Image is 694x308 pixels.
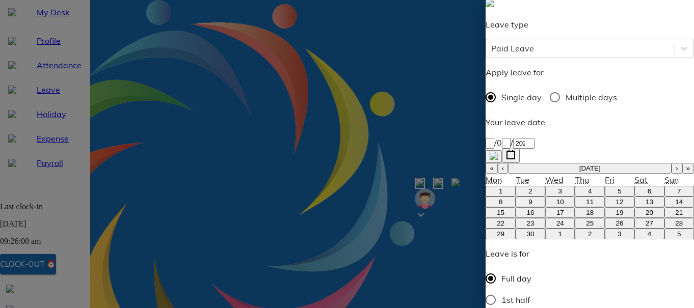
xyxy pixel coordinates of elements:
abbr: 2 September 2025 [528,187,532,195]
button: 5 October 2025 [664,229,694,239]
abbr: 10 September 2025 [556,198,564,206]
button: 15 September 2025 [486,207,515,218]
span: / [511,137,513,148]
button: 23 September 2025 [516,218,545,229]
button: 30 September 2025 [516,229,545,239]
button: [DATE] [508,163,672,174]
button: 24 September 2025 [545,218,575,229]
abbr: Sunday [664,175,679,185]
abbr: 14 September 2025 [675,198,683,206]
input: ---- [513,138,535,149]
abbr: 1 September 2025 [499,187,502,195]
button: 18 September 2025 [575,207,604,218]
button: 2 September 2025 [516,186,545,197]
abbr: 16 September 2025 [527,209,535,216]
abbr: 25 September 2025 [586,219,594,227]
button: 20 September 2025 [634,207,664,218]
div: daytype [486,87,694,108]
span: 1st half [501,294,530,306]
button: 6 September 2025 [634,186,664,197]
button: 22 September 2025 [486,218,515,229]
abbr: 20 September 2025 [646,209,653,216]
abbr: 18 September 2025 [586,209,594,216]
abbr: 24 September 2025 [556,219,564,227]
abbr: Wednesday [545,175,564,185]
abbr: 28 September 2025 [675,219,683,227]
button: 4 October 2025 [634,229,664,239]
abbr: 27 September 2025 [646,219,653,227]
abbr: 22 September 2025 [497,219,504,227]
abbr: 7 September 2025 [677,187,681,195]
input: -- [486,138,494,149]
abbr: 29 September 2025 [497,230,504,238]
abbr: Monday [486,175,502,185]
button: 16 September 2025 [516,207,545,218]
span: / [494,137,497,148]
abbr: 6 September 2025 [648,187,651,195]
abbr: 2 October 2025 [588,230,592,238]
button: 21 September 2025 [664,207,694,218]
button: 17 September 2025 [545,207,575,218]
abbr: 1 October 2025 [558,230,562,238]
button: « [486,163,497,174]
button: 11 September 2025 [575,197,604,207]
abbr: Saturday [634,175,648,185]
button: 5 September 2025 [605,186,634,197]
button: 3 October 2025 [605,229,634,239]
abbr: 4 October 2025 [648,230,651,238]
abbr: 3 October 2025 [618,230,621,238]
input: -- [502,138,511,149]
abbr: 8 September 2025 [499,198,502,206]
button: 8 September 2025 [486,197,515,207]
abbr: 12 September 2025 [616,198,624,206]
button: 26 September 2025 [605,218,634,229]
abbr: 21 September 2025 [675,209,683,216]
abbr: 19 September 2025 [616,209,624,216]
abbr: 23 September 2025 [527,219,535,227]
button: 25 September 2025 [575,218,604,229]
button: 12 September 2025 [605,197,634,207]
abbr: 5 September 2025 [618,187,621,195]
abbr: 30 September 2025 [527,230,535,238]
button: ‹ [498,163,508,174]
p: Leave type [486,18,694,31]
abbr: 11 September 2025 [586,198,594,206]
abbr: 17 September 2025 [556,209,564,216]
span: Your leave date [486,117,545,127]
abbr: 9 September 2025 [528,198,532,206]
button: 13 September 2025 [634,197,664,207]
div: Paid Leave [491,42,534,54]
abbr: Tuesday [516,175,529,185]
button: 28 September 2025 [664,218,694,229]
button: 10 September 2025 [545,197,575,207]
button: » [682,163,694,174]
button: 1 September 2025 [486,186,515,197]
button: 3 September 2025 [545,186,575,197]
p: Leave is for [486,247,541,260]
button: 27 September 2025 [634,218,664,229]
button: 1 October 2025 [545,229,575,239]
abbr: Thursday [575,175,589,185]
span: Apply leave for [486,67,544,77]
span: Full day [501,272,531,285]
abbr: 26 September 2025 [616,219,624,227]
button: 14 September 2025 [664,197,694,207]
span: 0 [497,137,502,148]
button: 7 September 2025 [664,186,694,197]
button: 2 October 2025 [575,229,604,239]
button: 29 September 2025 [486,229,515,239]
abbr: 3 September 2025 [558,187,562,195]
abbr: 5 October 2025 [677,230,681,238]
span: Multiple days [566,91,617,103]
img: clearIcon.00697547.svg [490,152,498,160]
abbr: Friday [605,175,615,185]
button: 9 September 2025 [516,197,545,207]
button: 4 September 2025 [575,186,604,197]
button: 19 September 2025 [605,207,634,218]
abbr: 13 September 2025 [646,198,653,206]
abbr: 15 September 2025 [497,209,504,216]
span: Single day [501,91,542,103]
abbr: 4 September 2025 [588,187,592,195]
button: › [672,163,682,174]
